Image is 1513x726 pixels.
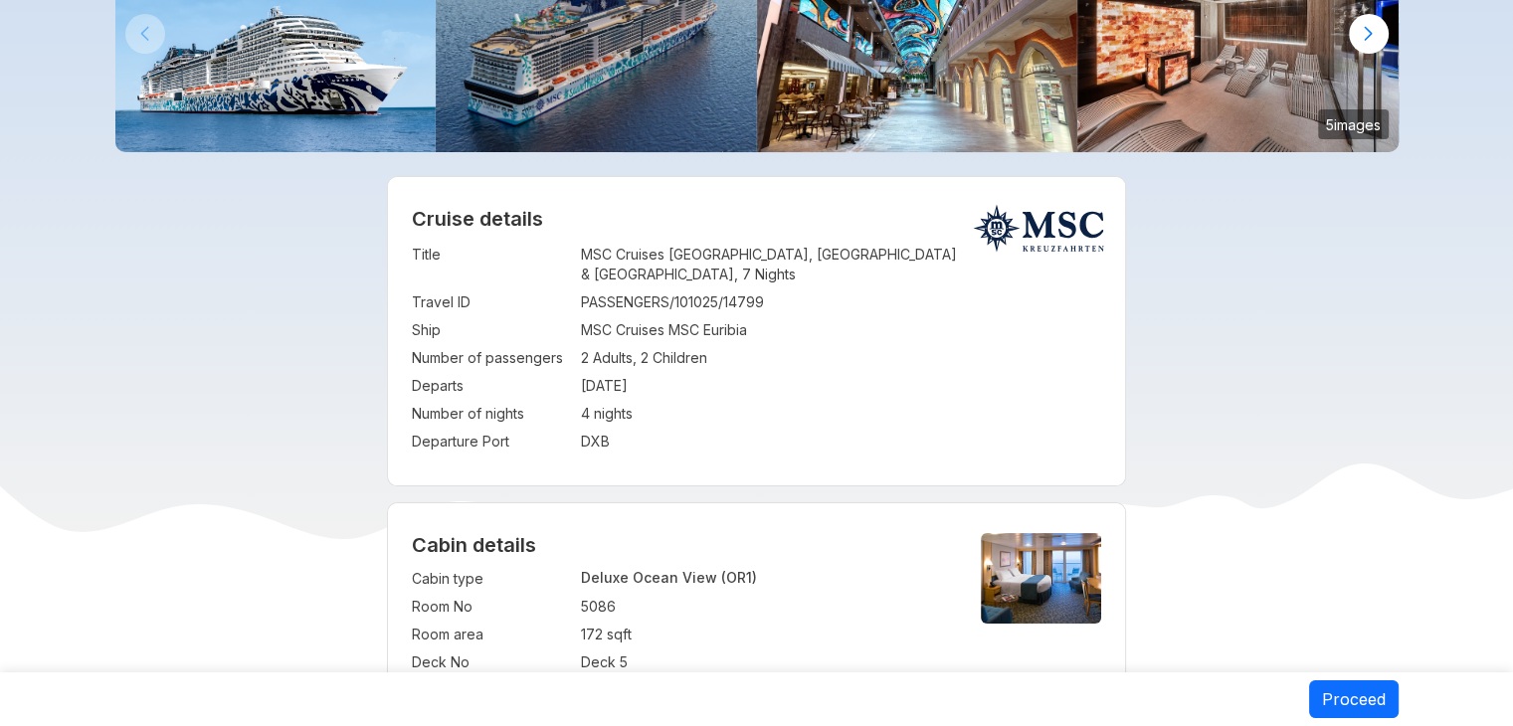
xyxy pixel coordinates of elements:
td: : [571,316,581,344]
td: Cabin type [412,565,571,593]
td: : [571,400,581,428]
td: : [571,565,581,593]
td: : [571,648,581,676]
td: Room area [412,621,571,648]
td: 172 sqft [581,621,947,648]
td: Title [412,241,571,288]
td: Departs [412,372,571,400]
td: : [571,241,581,288]
td: DXB [581,428,1101,455]
td: [DATE] [581,372,1101,400]
td: : [571,288,581,316]
td: Number of nights [412,400,571,428]
p: Deluxe Ocean View [581,569,947,586]
td: MSC Cruises MSC Euribia [581,316,1101,344]
td: : [571,344,581,372]
small: 5 images [1318,109,1389,139]
td: Room No [412,593,571,621]
td: 2 Adults, 2 Children [581,344,1101,372]
td: : [571,428,581,455]
td: Deck 5 [581,648,947,676]
td: : [571,372,581,400]
td: Departure Port [412,428,571,455]
td: 5086 [581,593,947,621]
h4: Cabin details [412,533,1101,557]
td: : [571,621,581,648]
td: 4 nights [581,400,1101,428]
td: Deck No [412,648,571,676]
td: Ship [412,316,571,344]
td: PASSENGERS/101025/14799 [581,288,1101,316]
h2: Cruise details [412,207,1101,231]
button: Proceed [1309,680,1399,718]
td: : [571,593,581,621]
td: MSC Cruises [GEOGRAPHIC_DATA], [GEOGRAPHIC_DATA] & [GEOGRAPHIC_DATA], 7 Nights [581,241,1101,288]
td: Number of passengers [412,344,571,372]
span: (OR1) [721,569,757,586]
td: Travel ID [412,288,571,316]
